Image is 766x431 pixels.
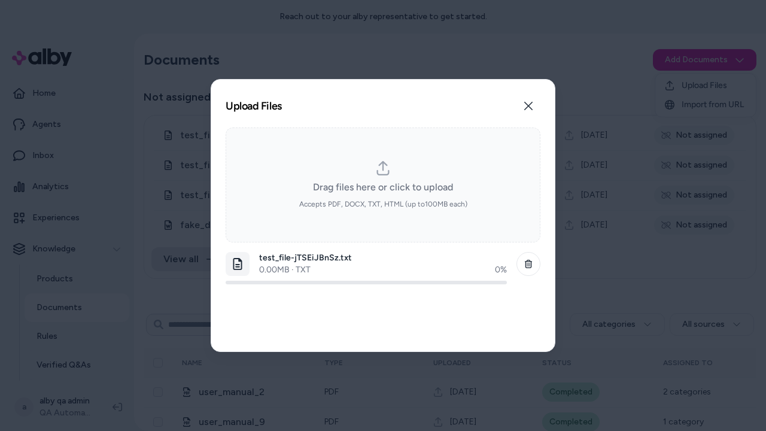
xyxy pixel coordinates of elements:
[313,180,453,195] span: Drag files here or click to upload
[226,247,540,289] li: dropzone-file-list-item
[226,247,540,337] ol: dropzone-file-list
[299,199,467,209] span: Accepts PDF, DOCX, TXT, HTML (up to 100 MB each)
[259,264,311,276] p: 0.00 MB · TXT
[226,101,282,111] h2: Upload Files
[259,252,507,264] p: test_file-jTSEiJBnSz.txt
[226,128,540,242] div: dropzone
[495,264,507,276] div: 0 %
